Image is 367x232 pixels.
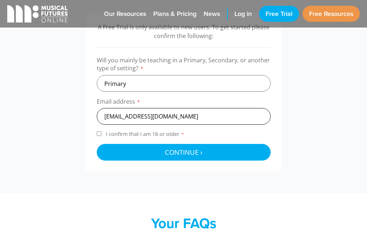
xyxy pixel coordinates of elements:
span: Plans & Pricing [153,9,196,19]
span: Our Resources [104,9,146,19]
span: I confirm that I am 18 or older [104,130,186,137]
button: Continue › [97,144,271,161]
a: Free Resources [303,6,360,22]
label: Email address [97,98,271,108]
span: News [204,9,220,19]
span: Log in [234,9,252,19]
span: Continue › [165,148,203,157]
label: Will you mainly be teaching in a Primary, Secondary, or another type of setting? [97,56,271,75]
a: Free Trial [259,6,299,22]
h2: Your FAQs [42,215,325,232]
input: I confirm that I am 18 or older* [97,131,101,136]
p: A Free Trial is only available to new users. To get started please confirm the following: [97,23,271,40]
